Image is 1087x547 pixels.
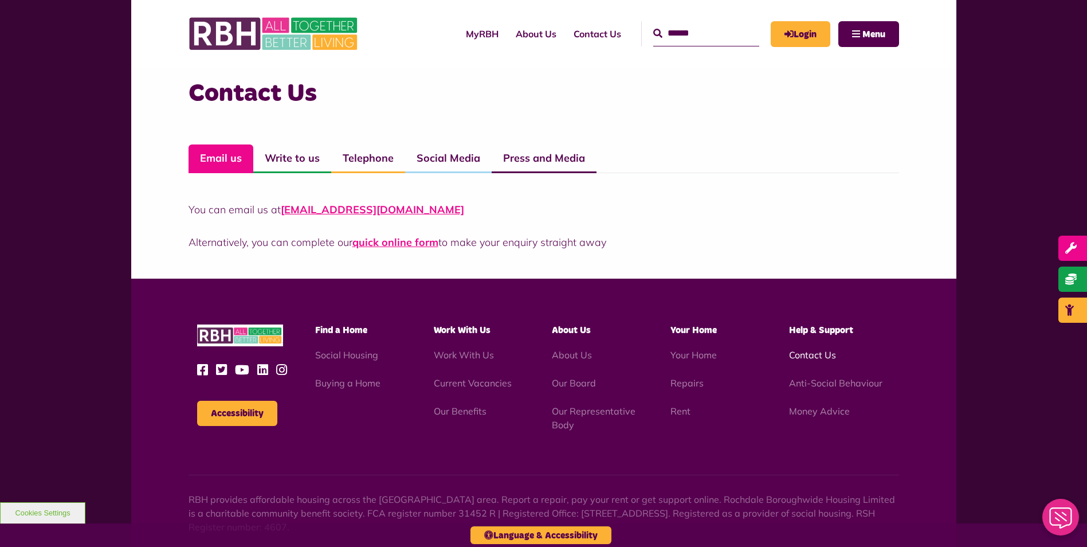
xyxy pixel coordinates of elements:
a: [EMAIL_ADDRESS][DOMAIN_NAME] [281,203,464,216]
img: RBH [189,11,360,56]
p: You can email us at [189,202,899,217]
a: Money Advice [789,405,850,417]
a: Work With Us [434,349,494,361]
a: Social Housing - open in a new tab [315,349,378,361]
p: RBH provides affordable housing across the [GEOGRAPHIC_DATA] area. Report a repair, pay your rent... [189,493,899,534]
a: Buying a Home [315,377,380,389]
a: Rent [670,405,690,417]
a: Write to us [253,144,331,173]
a: Telephone [331,144,405,173]
a: Contact Us [789,349,836,361]
a: Social Media [405,144,492,173]
a: Contact Us [565,18,630,49]
a: Your Home [670,349,717,361]
span: About Us [552,326,591,335]
a: Press and Media [492,144,597,173]
a: MyRBH [771,21,830,47]
span: Help & Support [789,326,853,335]
a: quick online form [352,236,438,249]
span: Menu [862,30,885,39]
span: Work With Us [434,326,490,335]
a: About Us [552,349,592,361]
button: Language & Accessibility [470,526,611,544]
a: Our Benefits [434,405,486,417]
span: Find a Home [315,326,367,335]
button: Accessibility [197,401,277,426]
p: Alternatively, you can complete our to make your enquiry straight away [189,235,899,250]
input: Search [653,21,759,46]
span: Your Home [670,326,717,335]
a: Our Representative Body [552,405,635,431]
iframe: Netcall Web Assistant for live chat [1035,495,1087,547]
a: Anti-Social Behaviour [789,377,882,389]
a: Repairs [670,377,704,389]
a: MyRBH [457,18,507,49]
a: Current Vacancies [434,377,512,389]
a: Email us [189,144,253,173]
a: Our Board [552,377,596,389]
button: Navigation [838,21,899,47]
img: RBH [197,325,283,347]
h3: Contact Us [189,77,899,110]
a: About Us [507,18,565,49]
